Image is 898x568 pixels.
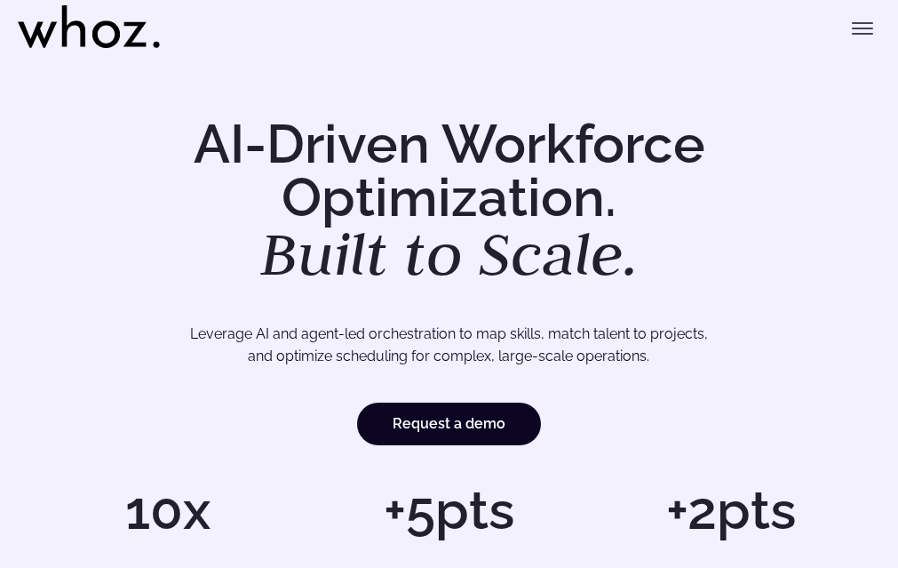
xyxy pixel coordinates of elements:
[845,11,880,46] button: Toggle menu
[36,117,862,284] h1: AI-Driven Workforce Optimization.
[77,323,822,368] p: Leverage AI and agent-led orchestration to map skills, match talent to projects, and optimize sch...
[599,484,862,537] h1: +2pts
[357,403,541,445] a: Request a demo
[36,484,299,537] h1: 10x
[317,484,581,537] h1: +5pts
[260,214,639,292] em: Built to Scale.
